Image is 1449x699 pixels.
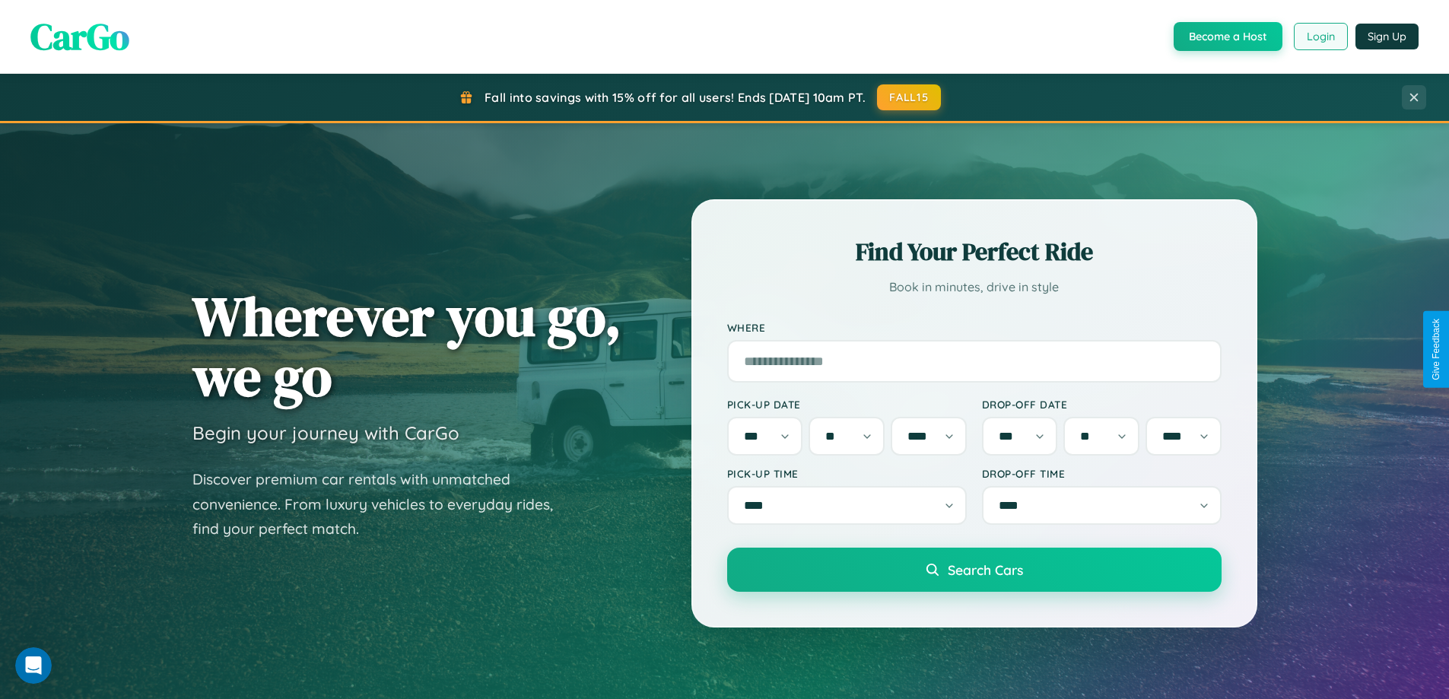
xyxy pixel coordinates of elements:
h3: Begin your journey with CarGo [192,421,459,444]
h2: Find Your Perfect Ride [727,235,1222,268]
span: Search Cars [948,561,1023,578]
button: FALL15 [877,84,941,110]
div: Give Feedback [1431,319,1441,380]
span: Fall into savings with 15% off for all users! Ends [DATE] 10am PT. [485,90,866,105]
label: Drop-off Time [982,467,1222,480]
p: Book in minutes, drive in style [727,276,1222,298]
label: Pick-up Date [727,398,967,411]
label: Drop-off Date [982,398,1222,411]
button: Search Cars [727,548,1222,592]
button: Sign Up [1355,24,1419,49]
label: Pick-up Time [727,467,967,480]
p: Discover premium car rentals with unmatched convenience. From luxury vehicles to everyday rides, ... [192,467,573,542]
button: Become a Host [1174,22,1282,51]
span: CarGo [30,11,129,62]
h1: Wherever you go, we go [192,286,621,406]
iframe: Intercom live chat [15,647,52,684]
label: Where [727,321,1222,334]
button: Login [1294,23,1348,50]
